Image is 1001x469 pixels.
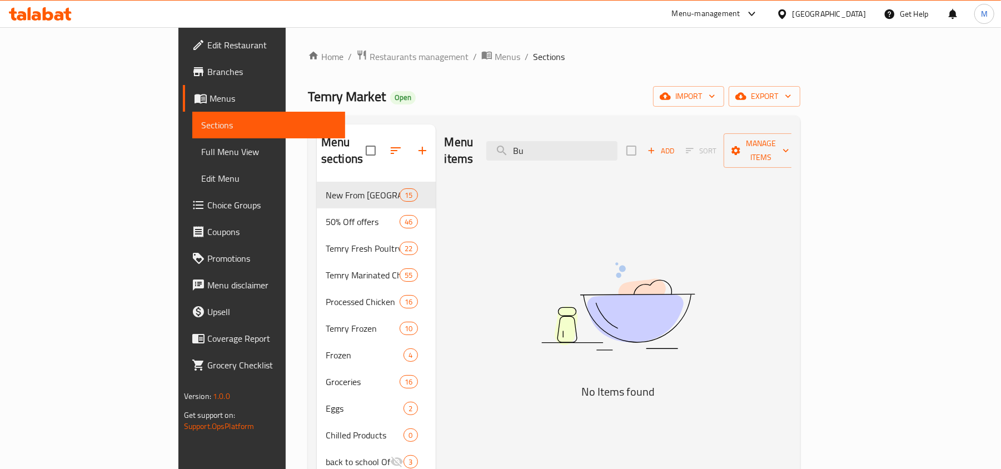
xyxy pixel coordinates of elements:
li: / [525,50,529,63]
div: items [400,188,417,202]
span: Menu disclaimer [207,278,337,292]
span: back to school Offers [326,455,390,468]
a: Restaurants management [356,49,469,64]
button: Add section [409,137,436,164]
span: Edit Menu [201,172,337,185]
span: 1.0.0 [213,389,230,403]
span: Groceries [326,375,400,388]
span: Edit Restaurant [207,38,337,52]
span: New From [GEOGRAPHIC_DATA] [326,188,400,202]
span: 46 [400,217,417,227]
span: Processed Chicken [326,295,400,308]
span: import [662,89,715,103]
a: Coverage Report [183,325,346,352]
span: Add item [643,142,679,159]
span: Sections [533,50,565,63]
div: Eggs2 [317,395,436,422]
span: Choice Groups [207,198,337,212]
a: Grocery Checklist [183,352,346,378]
div: items [400,268,417,282]
div: Groceries16 [317,368,436,395]
div: Open [390,91,416,104]
div: Temry Fresh Poultry22 [317,235,436,262]
button: Manage items [724,133,798,168]
a: Upsell [183,298,346,325]
span: Eggs [326,402,404,415]
span: Add [646,144,676,157]
span: export [738,89,791,103]
div: New From Temry [326,188,400,202]
div: New From [GEOGRAPHIC_DATA]15 [317,182,436,208]
div: Temry Fresh Poultry [326,242,400,255]
span: Grocery Checklist [207,358,337,372]
div: items [400,295,417,308]
div: Temry Marinated Chicken55 [317,262,436,288]
span: 3 [404,457,417,467]
span: Temry Frozen [326,322,400,335]
span: 10 [400,323,417,334]
span: Open [390,93,416,102]
span: Promotions [207,252,337,265]
a: Choice Groups [183,192,346,218]
span: Branches [207,65,337,78]
a: Promotions [183,245,346,272]
a: Branches [183,58,346,85]
h5: No Items found [479,383,757,401]
a: Menus [183,85,346,112]
div: items [400,215,417,228]
span: Get support on: [184,408,235,422]
div: Menu-management [672,7,740,21]
span: Select section first [679,142,724,159]
a: Menus [481,49,520,64]
svg: Inactive section [390,455,404,468]
span: M [981,8,988,20]
a: Edit Menu [192,165,346,192]
div: Chilled Products0 [317,422,436,448]
span: 15 [400,190,417,201]
span: Restaurants management [370,50,469,63]
nav: breadcrumb [308,49,800,64]
span: Full Menu View [201,145,337,158]
button: export [729,86,800,107]
div: Frozen4 [317,342,436,368]
span: 50% Off offers [326,215,400,228]
span: Coverage Report [207,332,337,345]
span: Manage items [733,137,789,164]
a: Support.OpsPlatform [184,419,255,433]
span: Menus [210,92,337,105]
div: items [404,455,417,468]
div: items [404,348,417,362]
span: Select all sections [359,139,382,162]
span: Temry Marinated Chicken [326,268,400,282]
div: items [404,402,417,415]
div: items [400,375,417,388]
span: Sections [201,118,337,132]
li: / [348,50,352,63]
span: Chilled Products [326,428,404,442]
div: [GEOGRAPHIC_DATA] [793,8,866,20]
span: Version: [184,389,211,403]
div: items [400,242,417,255]
span: 55 [400,270,417,281]
input: search [486,141,617,161]
span: 22 [400,243,417,254]
span: Temry Market [308,84,386,109]
a: Edit Restaurant [183,32,346,58]
span: Frozen [326,348,404,362]
a: Sections [192,112,346,138]
span: 4 [404,350,417,361]
span: 0 [404,430,417,441]
div: Processed Chicken16 [317,288,436,315]
span: Menus [495,50,520,63]
span: 16 [400,297,417,307]
span: Upsell [207,305,337,318]
span: 2 [404,403,417,414]
li: / [473,50,477,63]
